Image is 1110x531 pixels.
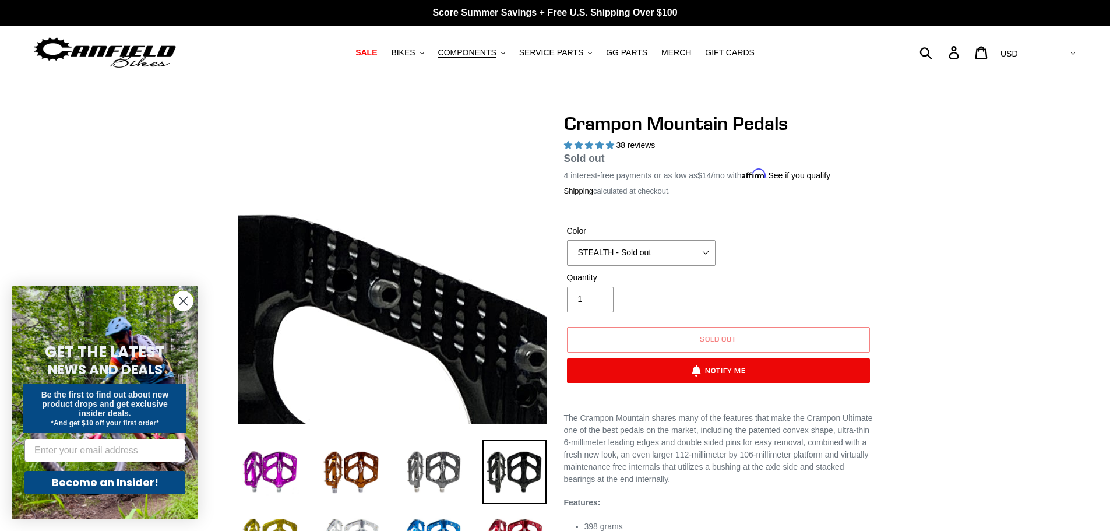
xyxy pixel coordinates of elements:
p: The Crampon Mountain shares many of the features that make the Crampon Ultimate one of the best p... [564,412,873,486]
a: Shipping [564,187,594,196]
img: Load image into Gallery viewer, purple [238,440,302,504]
button: BIKES [385,45,429,61]
span: BIKES [391,48,415,58]
h1: Crampon Mountain Pedals [564,112,873,135]
span: GIFT CARDS [705,48,755,58]
img: Load image into Gallery viewer, grey [401,440,465,504]
span: 38 reviews [616,140,655,150]
span: Sold out [564,153,605,164]
span: GET THE LATEST [45,342,165,363]
button: COMPONENTS [432,45,511,61]
span: COMPONENTS [438,48,496,58]
div: calculated at checkout. [564,185,873,197]
input: Enter your email address [24,439,185,462]
a: MERCH [656,45,697,61]
button: Sold out [567,327,870,353]
a: SALE [350,45,383,61]
a: GIFT CARDS [699,45,760,61]
button: Notify Me [567,358,870,383]
span: Sold out [700,335,737,343]
span: MERCH [661,48,691,58]
img: Load image into Gallery viewer, bronze [319,440,383,504]
button: Become an Insider! [24,471,185,494]
input: Search [926,40,956,65]
span: 4.97 stars [564,140,616,150]
span: Affirm [742,169,766,179]
strong: Features: [564,498,601,507]
a: See if you qualify - Learn more about Affirm Financing (opens in modal) [768,171,830,180]
span: SERVICE PARTS [519,48,583,58]
img: Load image into Gallery viewer, stealth [482,440,547,504]
span: *And get $10 off your first order* [51,419,158,427]
label: Color [567,225,716,237]
button: SERVICE PARTS [513,45,598,61]
p: 4 interest-free payments or as low as /mo with . [564,167,831,182]
img: Canfield Bikes [32,34,178,71]
span: NEWS AND DEALS [48,360,163,379]
span: SALE [355,48,377,58]
span: Be the first to find out about new product drops and get exclusive insider deals. [41,390,169,418]
a: GG PARTS [600,45,653,61]
label: Quantity [567,272,716,284]
span: GG PARTS [606,48,647,58]
span: $14 [697,171,711,180]
button: Close dialog [173,291,193,311]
